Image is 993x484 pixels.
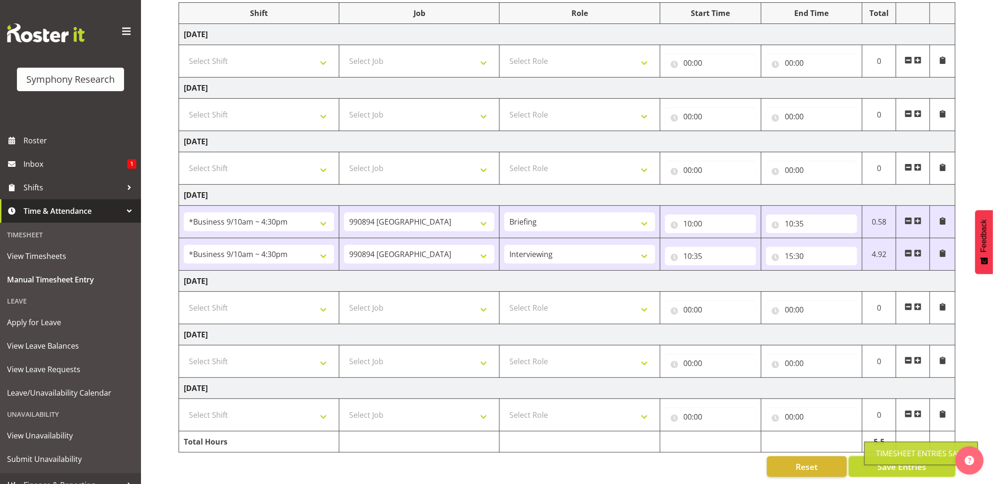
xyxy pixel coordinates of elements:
[2,358,139,381] a: View Leave Requests
[766,54,857,72] input: Click to select...
[179,324,955,345] td: [DATE]
[849,456,955,477] button: Save Entries
[179,185,955,206] td: [DATE]
[766,107,857,126] input: Click to select...
[862,399,896,431] td: 0
[665,300,756,319] input: Click to select...
[7,339,134,353] span: View Leave Balances
[7,362,134,376] span: View Leave Requests
[179,431,339,453] td: Total Hours
[862,292,896,324] td: 0
[862,152,896,185] td: 0
[766,214,857,233] input: Click to select...
[665,247,756,265] input: Click to select...
[766,161,857,180] input: Click to select...
[665,161,756,180] input: Click to select...
[2,225,139,244] div: Timesheet
[862,431,896,453] td: 5.5
[877,461,926,473] span: Save Entries
[184,8,334,19] div: Shift
[7,386,134,400] span: Leave/Unavailability Calendar
[179,378,955,399] td: [DATE]
[766,247,857,265] input: Click to select...
[127,159,136,169] span: 1
[504,8,655,19] div: Role
[766,8,857,19] div: End Time
[179,271,955,292] td: [DATE]
[179,78,955,99] td: [DATE]
[2,447,139,471] a: Submit Unavailability
[179,24,955,45] td: [DATE]
[2,244,139,268] a: View Timesheets
[2,334,139,358] a: View Leave Balances
[7,23,85,42] img: Rosterit website logo
[975,210,993,274] button: Feedback - Show survey
[665,54,756,72] input: Click to select...
[665,354,756,373] input: Click to select...
[965,456,974,465] img: help-xxl-2.png
[26,72,115,86] div: Symphony Research
[2,268,139,291] a: Manual Timesheet Entry
[23,180,122,195] span: Shifts
[7,273,134,287] span: Manual Timesheet Entry
[344,8,494,19] div: Job
[766,300,857,319] input: Click to select...
[862,206,896,238] td: 0.58
[665,214,756,233] input: Click to select...
[665,407,756,426] input: Click to select...
[179,131,955,152] td: [DATE]
[766,354,857,373] input: Click to select...
[2,311,139,334] a: Apply for Leave
[980,219,988,252] span: Feedback
[796,461,818,473] span: Reset
[7,429,134,443] span: View Unavailability
[2,291,139,311] div: Leave
[23,133,136,148] span: Roster
[767,456,847,477] button: Reset
[876,448,966,459] div: Timesheet Entries Save
[23,204,122,218] span: Time & Attendance
[862,345,896,378] td: 0
[862,99,896,131] td: 0
[2,424,139,447] a: View Unavailability
[665,107,756,126] input: Click to select...
[23,157,127,171] span: Inbox
[7,249,134,263] span: View Timesheets
[867,8,891,19] div: Total
[862,45,896,78] td: 0
[766,407,857,426] input: Click to select...
[7,315,134,329] span: Apply for Leave
[2,405,139,424] div: Unavailability
[862,238,896,271] td: 4.92
[2,381,139,405] a: Leave/Unavailability Calendar
[7,452,134,466] span: Submit Unavailability
[665,8,756,19] div: Start Time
